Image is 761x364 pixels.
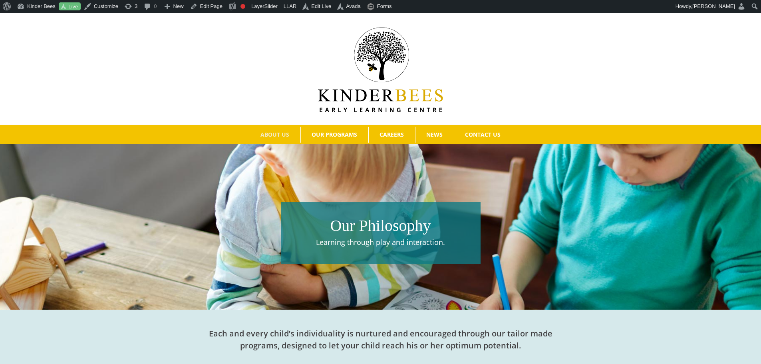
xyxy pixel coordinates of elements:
[426,132,443,137] span: NEWS
[312,132,357,137] span: OUR PROGRAMS
[285,237,477,248] p: Learning through play and interaction.
[692,3,735,9] span: [PERSON_NAME]
[454,127,512,143] a: CONTACT US
[205,328,556,352] h2: Each and every child’s individuality is nurtured and encouraged through our tailor made programs,...
[250,127,300,143] a: ABOUT US
[415,127,454,143] a: NEWS
[380,132,404,137] span: CAREERS
[465,132,501,137] span: CONTACT US
[59,2,81,11] a: Live
[318,27,443,112] img: Kinder Bees Logo
[260,132,289,137] span: ABOUT US
[12,125,749,144] nav: Main Menu
[240,4,245,9] div: Focus keyphrase not set
[301,127,368,143] a: OUR PROGRAMS
[285,215,477,237] h1: Our Philosophy
[369,127,415,143] a: CAREERS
